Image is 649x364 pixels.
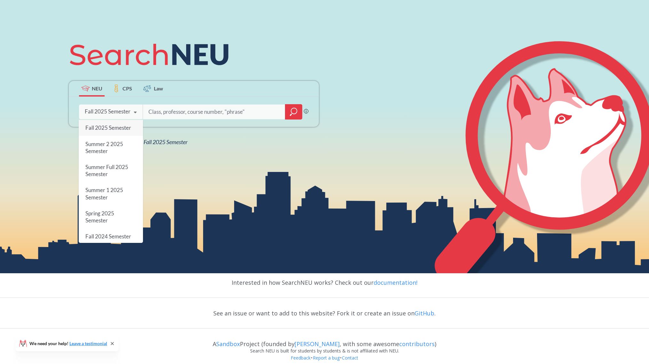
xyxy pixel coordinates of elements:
[85,138,187,145] span: View all classes for
[85,108,131,115] div: Fall 2025 Semester
[92,85,102,92] span: NEU
[85,187,123,200] span: Summer 1 2025 Semester
[290,355,311,361] a: Feedback
[374,279,417,286] a: documentation!
[85,124,131,131] span: Fall 2025 Semester
[85,233,131,240] span: Fall 2024 Semester
[85,164,128,177] span: Summer Full 2025 Semester
[85,210,114,224] span: Spring 2025 Semester
[131,138,187,145] span: NEU Fall 2025 Semester
[342,355,359,361] a: Contact
[148,105,281,119] input: Class, professor, course number, "phrase"
[295,340,340,348] a: [PERSON_NAME]
[399,340,435,348] a: contributors
[123,85,132,92] span: CPS
[285,104,302,120] div: magnifying glass
[313,355,340,361] a: Report a bug
[85,140,123,154] span: Summer 2 2025 Semester
[154,85,163,92] span: Law
[216,340,240,348] a: Sandbox
[290,107,297,116] svg: magnifying glass
[415,309,434,317] a: GitHub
